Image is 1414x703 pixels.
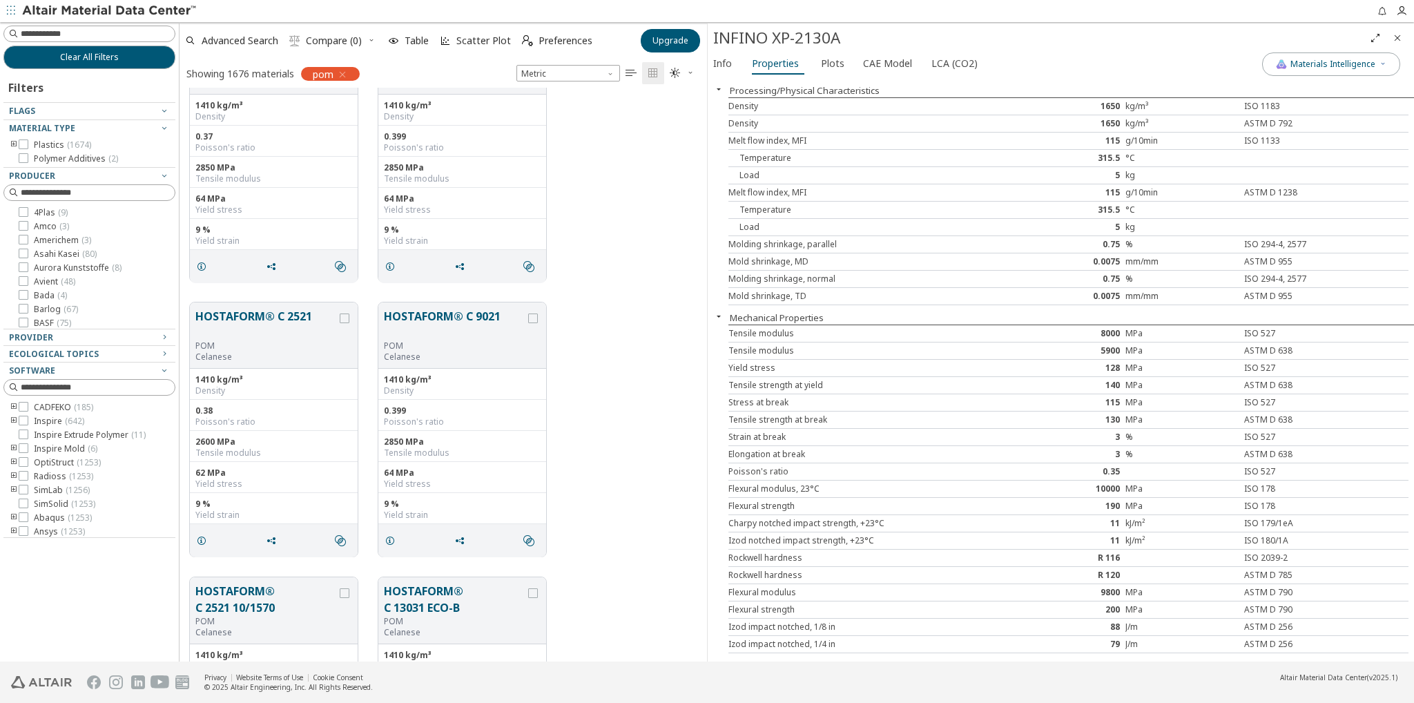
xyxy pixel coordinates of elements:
[9,416,19,427] i: toogle group
[34,262,122,273] span: Aurora Kunststoffe
[9,105,35,117] span: Flags
[57,317,71,329] span: ( 75 )
[1011,363,1125,374] div: 128
[728,363,1011,374] div: Yield stress
[728,118,1011,129] div: Density
[34,430,146,441] span: Inspire Extrude Polymer
[1239,587,1352,598] div: ASTM D 790
[1239,135,1352,146] div: ISO 1133
[57,289,67,301] span: ( 4 )
[1125,153,1239,164] div: °C
[195,224,352,235] div: 9 %
[1125,222,1239,233] div: kg
[1011,135,1125,146] div: 115
[1239,501,1352,512] div: ISO 178
[1011,153,1125,164] div: 315.5
[1386,27,1408,49] button: Close
[1239,552,1352,564] div: ISO 2039-2
[88,443,97,454] span: ( 6 )
[81,234,91,246] span: ( 3 )
[1239,363,1352,374] div: ISO 527
[34,276,75,287] span: Avient
[61,276,75,287] span: ( 48 )
[34,402,93,413] span: CADFEKO
[384,235,541,247] div: Yield strain
[9,471,19,482] i: toogle group
[34,526,85,537] span: Ansys
[728,169,759,181] span: Load
[384,447,541,459] div: Tensile modulus
[1011,256,1125,267] div: 0.0075
[1011,604,1125,615] div: 200
[1011,118,1125,129] div: 1650
[34,221,69,232] span: Amco
[289,35,300,46] i: 
[448,527,477,555] button: Share
[378,527,407,555] button: Details
[1125,328,1239,339] div: MPa
[384,627,525,638] p: Celanese
[384,479,541,490] div: Yield stress
[516,65,620,81] span: Metric
[68,512,92,523] span: ( 1253 )
[59,220,69,232] span: ( 3 )
[9,485,19,496] i: toogle group
[66,484,90,496] span: ( 1256 )
[384,131,541,142] div: 0.399
[11,676,72,688] img: Altair Engineering
[1011,552,1125,564] div: R 116
[384,193,541,204] div: 64 MPa
[1280,673,1367,682] span: Altair Material Data Center
[1011,518,1125,529] div: 11
[517,527,546,555] button: Similar search
[195,405,352,416] div: 0.38
[1239,466,1352,477] div: ISO 527
[1239,535,1352,546] div: ISO 180/1A
[728,239,1011,250] div: Molding shrinkage, parallel
[1239,380,1352,391] div: ASTM D 638
[195,193,352,204] div: 64 MPa
[384,416,541,427] div: Poisson's ratio
[931,52,978,75] span: LCA (CO2)
[195,308,337,340] button: HOSTAFORM® C 2521
[34,485,90,496] span: SimLab
[728,432,1011,443] div: Strain at break
[9,365,55,376] span: Software
[728,570,1011,581] div: Rockwell hardness
[821,52,844,75] span: Plots
[539,36,592,46] span: Preferences
[378,253,407,280] button: Details
[69,470,93,482] span: ( 1253 )
[9,122,75,134] span: Material Type
[1125,587,1239,598] div: MPa
[195,416,352,427] div: Poisson's ratio
[195,235,352,247] div: Yield strain
[34,290,67,301] span: Bada
[82,248,97,260] span: ( 80 )
[384,510,541,521] div: Yield strain
[195,385,352,396] div: Density
[384,308,525,340] button: HOSTAFORM® C 9021
[22,4,198,18] img: Altair Material Data Center
[195,173,352,184] div: Tensile modulus
[1239,518,1352,529] div: ISO 179/1eA
[670,68,681,79] i: 
[204,682,373,692] div: © 2025 Altair Engineering, Inc. All Rights Reserved.
[728,518,1011,529] div: Charpy notched impact strength, +23°C
[195,468,352,479] div: 62 MPa
[195,499,352,510] div: 9 %
[1239,570,1352,581] div: ASTM D 785
[384,385,541,396] div: Density
[71,498,95,510] span: ( 1253 )
[195,340,337,351] div: POM
[195,510,352,521] div: Yield strain
[728,101,1011,112] div: Density
[1125,135,1239,146] div: g/10min
[384,340,525,351] div: POM
[1125,449,1239,460] div: %
[108,153,118,164] span: ( 2 )
[1280,673,1397,682] div: (v2025.1)
[708,311,730,322] button: Close
[1239,345,1352,356] div: ASTM D 638
[3,69,50,102] div: Filters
